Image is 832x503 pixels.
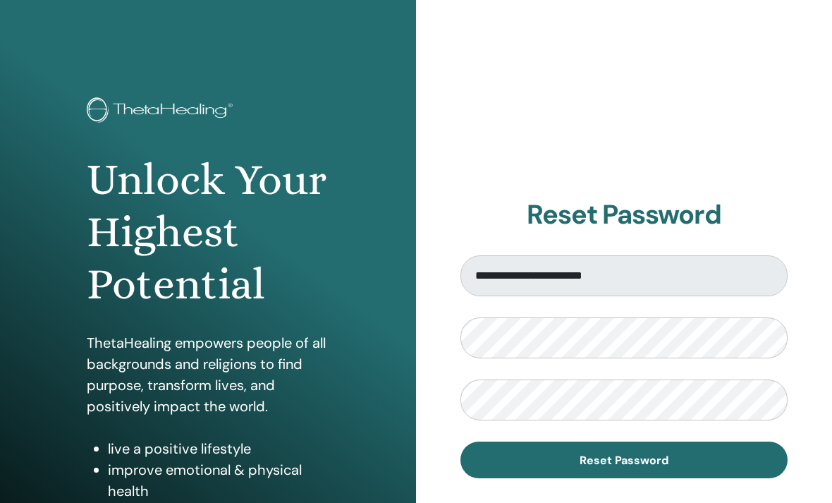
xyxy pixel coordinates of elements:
p: ThetaHealing empowers people of all backgrounds and religions to find purpose, transform lives, a... [87,332,329,417]
button: Reset Password [460,442,788,478]
h1: Unlock Your Highest Potential [87,154,329,311]
li: live a positive lifestyle [108,438,329,459]
li: improve emotional & physical health [108,459,329,502]
h2: Reset Password [460,199,788,231]
span: Reset Password [580,453,668,468]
